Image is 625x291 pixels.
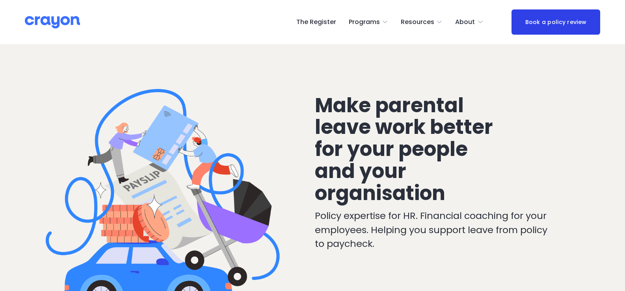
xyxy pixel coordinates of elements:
span: Resources [401,17,434,28]
p: Policy expertise for HR. Financial coaching for your employees. Helping you support leave from po... [315,209,552,250]
img: Crayon [25,15,80,29]
span: Programs [349,17,380,28]
a: folder dropdown [401,16,443,28]
span: Make parental leave work better for your people and your organisation [315,91,497,208]
a: The Register [296,16,336,28]
a: folder dropdown [455,16,484,28]
a: Book a policy review [512,9,600,35]
a: folder dropdown [349,16,389,28]
span: About [455,17,475,28]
